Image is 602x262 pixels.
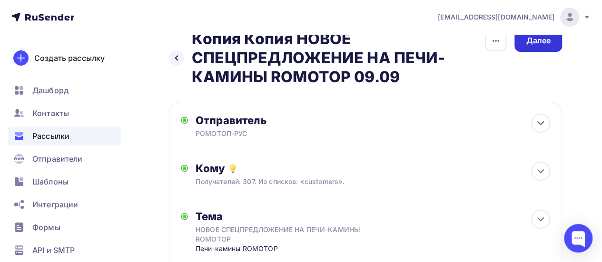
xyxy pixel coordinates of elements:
span: Дашборд [32,85,69,96]
span: API и SMTP [32,244,75,256]
span: Формы [32,222,60,233]
h2: Копия Копия НОВОЕ СПЕЦПРЕДЛОЖЕНИЕ НА ПЕЧИ-КАМИНЫ ROMOTOP 09.09 [192,29,484,87]
div: НОВОЕ СПЕЦПРЕДЛОЖЕНИЕ НА ПЕЧИ-КАМИНЫ ROMOTOP [196,225,365,244]
span: Отправители [32,153,83,165]
div: Получателей: 307. Из списков: «customers». [196,177,514,186]
span: Контакты [32,107,69,119]
div: РОМОТОП-РУС [196,129,381,138]
span: Шаблоны [32,176,69,187]
a: Формы [8,218,121,237]
div: Печи-камины ROMOTOP [196,244,384,253]
a: Шаблоны [8,172,121,191]
span: [EMAIL_ADDRESS][DOMAIN_NAME] [438,12,554,22]
span: Рассылки [32,130,69,142]
div: Далее [526,35,551,46]
a: Контакты [8,104,121,123]
a: Дашборд [8,81,121,100]
div: Тема [196,210,384,223]
div: Отправитель [196,114,402,127]
span: Интеграции [32,199,78,210]
div: Кому [196,162,550,175]
a: [EMAIL_ADDRESS][DOMAIN_NAME] [438,8,591,27]
a: Отправители [8,149,121,168]
div: Создать рассылку [34,52,105,64]
a: Рассылки [8,126,121,146]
